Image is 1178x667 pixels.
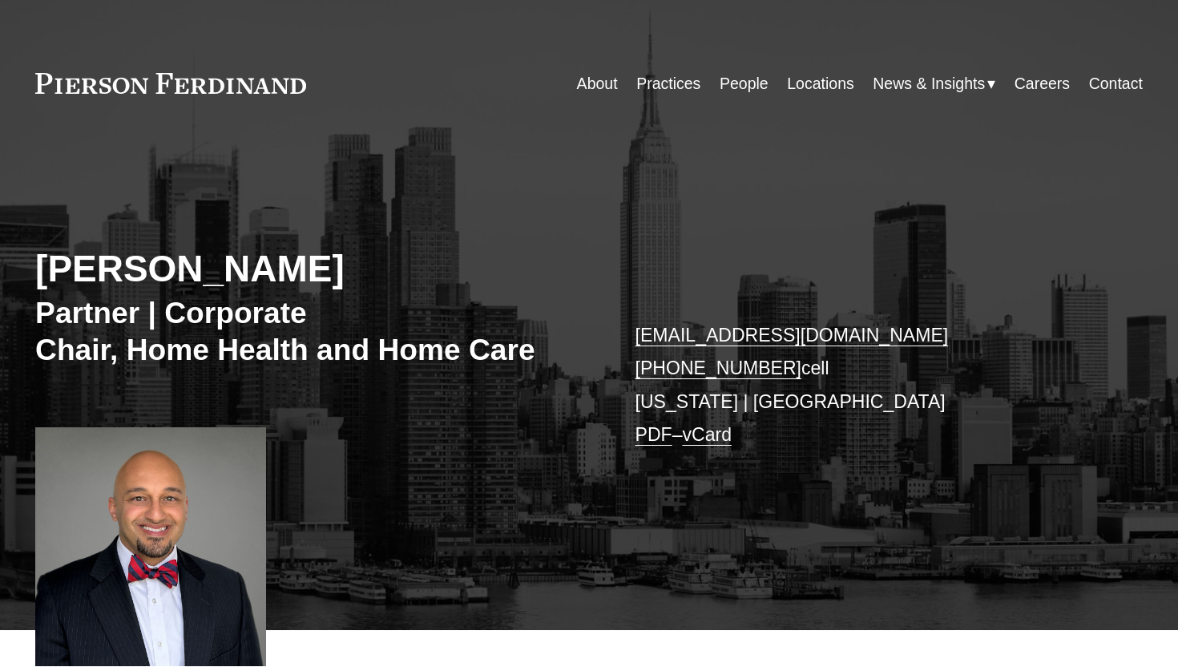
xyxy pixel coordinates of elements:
a: folder dropdown [873,68,995,99]
a: [EMAIL_ADDRESS][DOMAIN_NAME] [635,325,949,346]
h3: Partner | Corporate Chair, Home Health and Home Care [35,294,589,368]
p: cell [US_STATE] | [GEOGRAPHIC_DATA] – [635,319,1097,452]
a: About [577,68,618,99]
a: People [720,68,769,99]
a: Careers [1015,68,1070,99]
span: News & Insights [873,70,985,98]
a: vCard [683,424,732,445]
h2: [PERSON_NAME] [35,247,589,292]
a: PDF [635,424,672,445]
a: Locations [787,68,854,99]
a: Contact [1089,68,1143,99]
a: Practices [636,68,700,99]
a: [PHONE_NUMBER] [635,358,801,378]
